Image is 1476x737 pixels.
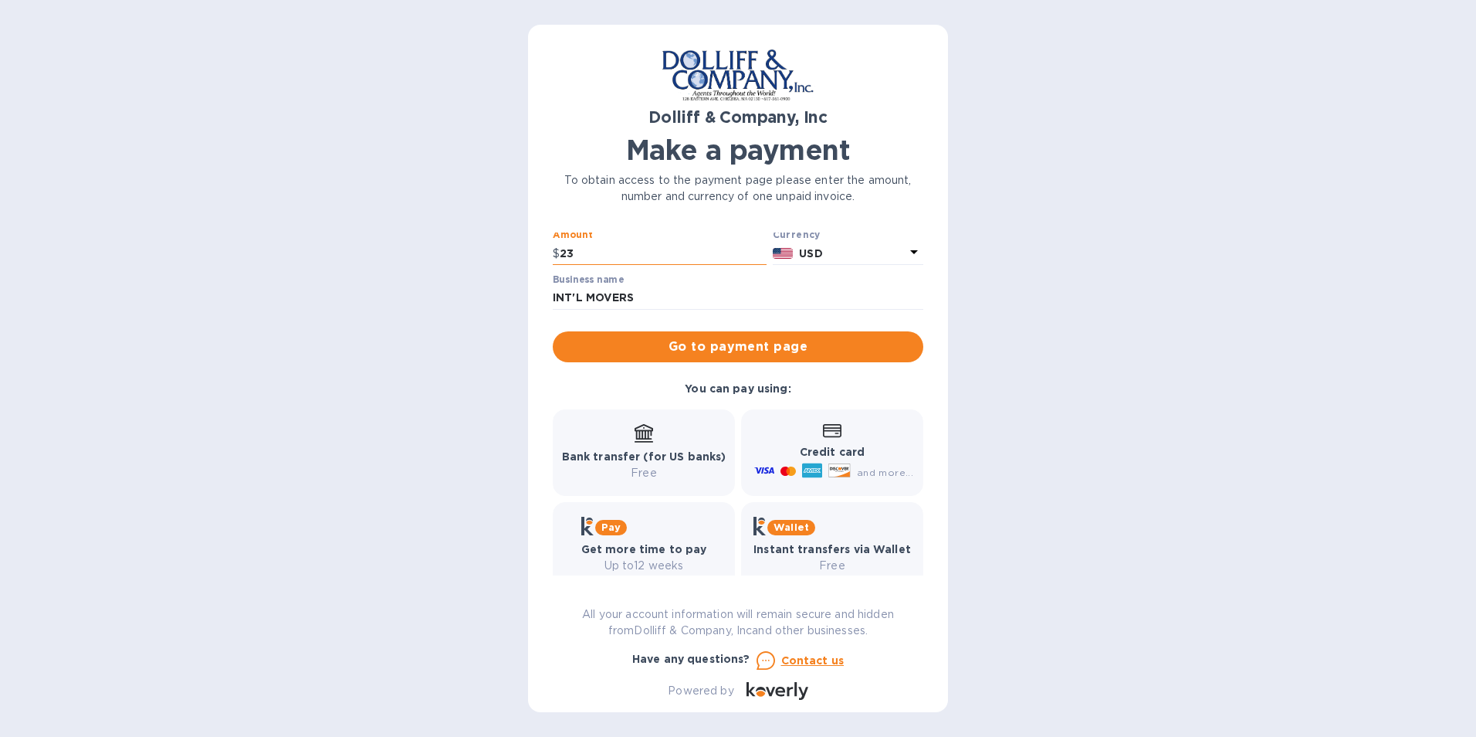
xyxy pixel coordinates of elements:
input: Enter business name [553,287,923,310]
p: $ [553,246,560,262]
button: Go to payment page [553,331,923,362]
b: Bank transfer (for US banks) [562,450,726,463]
b: Instant transfers via Wallet [753,543,911,555]
span: Go to payment page [565,338,911,356]
input: 0.00 [560,242,767,265]
label: Business name [553,275,624,284]
p: Free [562,465,726,481]
b: Get more time to pay [581,543,707,555]
img: USD [773,248,794,259]
p: All your account information will remain secure and hidden from Dolliff & Company, Inc and other ... [553,606,923,639]
b: Pay [601,521,621,533]
span: and more... [857,467,913,478]
p: To obtain access to the payment page please enter the amount, number and currency of one unpaid i... [553,172,923,205]
u: Contact us [781,654,845,667]
b: Wallet [774,521,809,533]
label: Amount [553,231,592,240]
p: Up to 12 weeks [581,558,707,574]
b: Credit card [800,446,865,458]
b: Have any questions? [632,653,750,665]
b: Currency [773,229,821,240]
h1: Make a payment [553,134,923,166]
b: Dolliff & Company, Inc [648,107,828,127]
b: You can pay using: [685,382,790,395]
b: USD [799,247,822,260]
p: Powered by [668,683,733,699]
p: Free [753,558,911,574]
